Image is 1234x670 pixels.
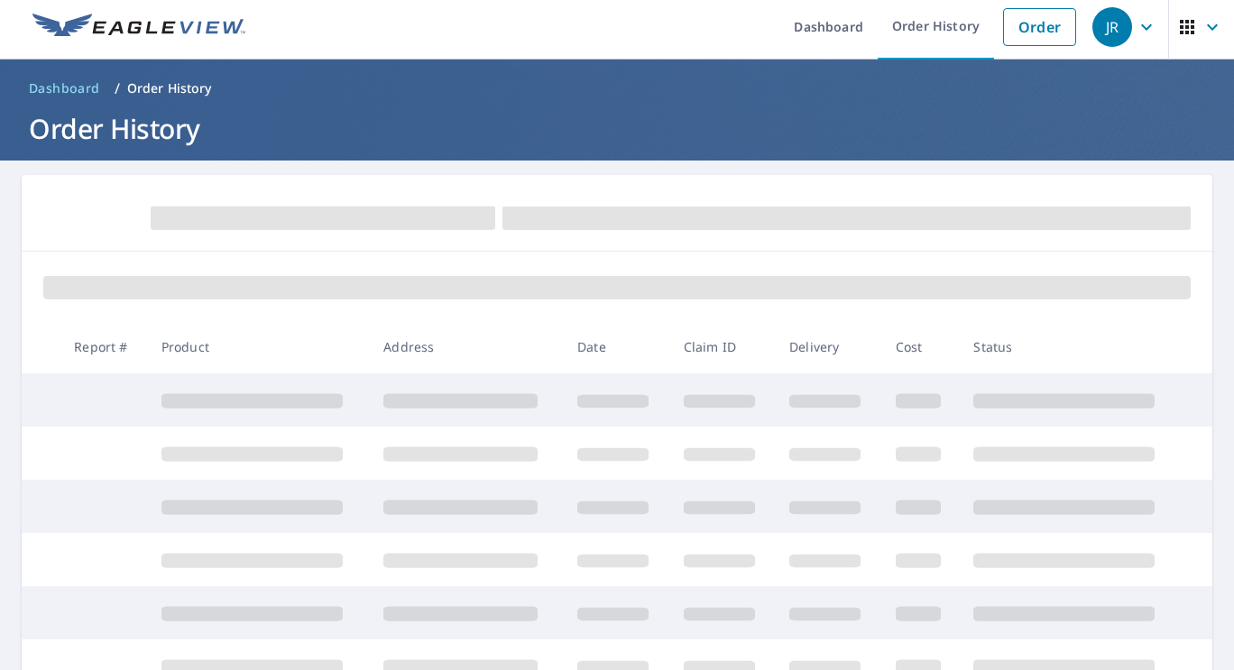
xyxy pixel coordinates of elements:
[669,320,776,373] th: Claim ID
[60,320,147,373] th: Report #
[147,320,370,373] th: Product
[1003,8,1076,46] a: Order
[29,79,100,97] span: Dashboard
[775,320,881,373] th: Delivery
[32,14,245,41] img: EV Logo
[22,74,1212,103] nav: breadcrumb
[22,74,107,103] a: Dashboard
[22,110,1212,147] h1: Order History
[959,320,1182,373] th: Status
[563,320,669,373] th: Date
[127,79,212,97] p: Order History
[369,320,563,373] th: Address
[1092,7,1132,47] div: JR
[115,78,120,99] li: /
[881,320,960,373] th: Cost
